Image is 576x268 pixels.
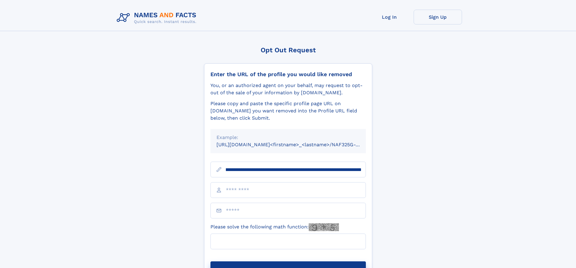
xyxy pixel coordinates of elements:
[204,46,372,54] div: Opt Out Request
[414,10,462,24] a: Sign Up
[216,134,360,141] div: Example:
[365,10,414,24] a: Log In
[210,223,339,231] label: Please solve the following math function:
[210,82,366,96] div: You, or an authorized agent on your behalf, may request to opt-out of the sale of your informatio...
[210,71,366,78] div: Enter the URL of the profile you would like removed
[114,10,201,26] img: Logo Names and Facts
[210,100,366,122] div: Please copy and paste the specific profile page URL on [DOMAIN_NAME] you want removed into the Pr...
[216,142,377,147] small: [URL][DOMAIN_NAME]<firstname>_<lastname>/NAF325G-xxxxxxxx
